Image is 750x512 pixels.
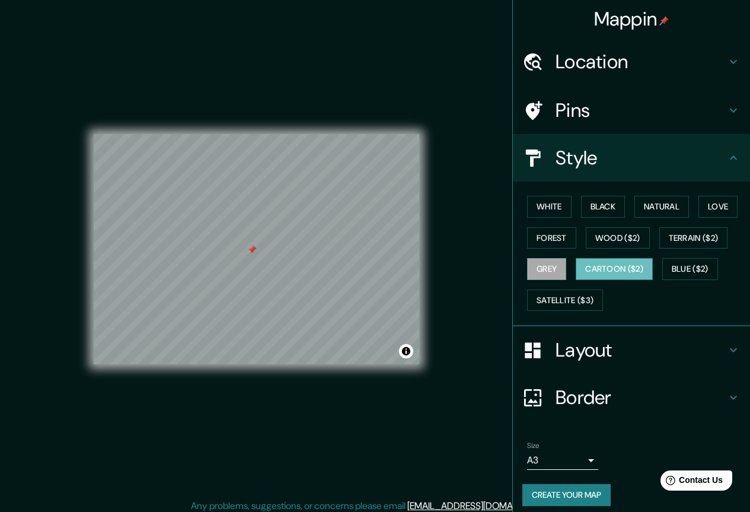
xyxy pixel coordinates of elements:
iframe: Help widget launcher [644,466,737,499]
button: Terrain ($2) [659,227,728,249]
h4: Mappin [594,7,669,31]
img: pin-icon.png [659,16,669,26]
button: Cartoon ($2) [576,258,653,280]
button: Blue ($2) [662,258,718,280]
h4: Border [556,386,726,409]
button: White [527,196,572,218]
a: [EMAIL_ADDRESS][DOMAIN_NAME] [407,500,554,512]
div: A3 [527,451,598,470]
button: Natural [634,196,689,218]
button: Wood ($2) [586,227,650,249]
h4: Location [556,50,726,74]
label: Size [527,441,540,451]
div: Border [513,374,750,421]
button: Toggle attribution [399,344,413,358]
button: Create your map [522,484,611,506]
button: Black [581,196,625,218]
button: Grey [527,258,566,280]
button: Love [698,196,738,218]
div: Layout [513,326,750,374]
button: Satellite ($3) [527,290,603,311]
div: Location [513,38,750,85]
h4: Pins [556,98,726,122]
div: Pins [513,87,750,134]
canvas: Map [94,134,419,364]
button: Forest [527,227,576,249]
h4: Layout [556,338,726,362]
h4: Style [556,146,726,170]
div: Style [513,134,750,182]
